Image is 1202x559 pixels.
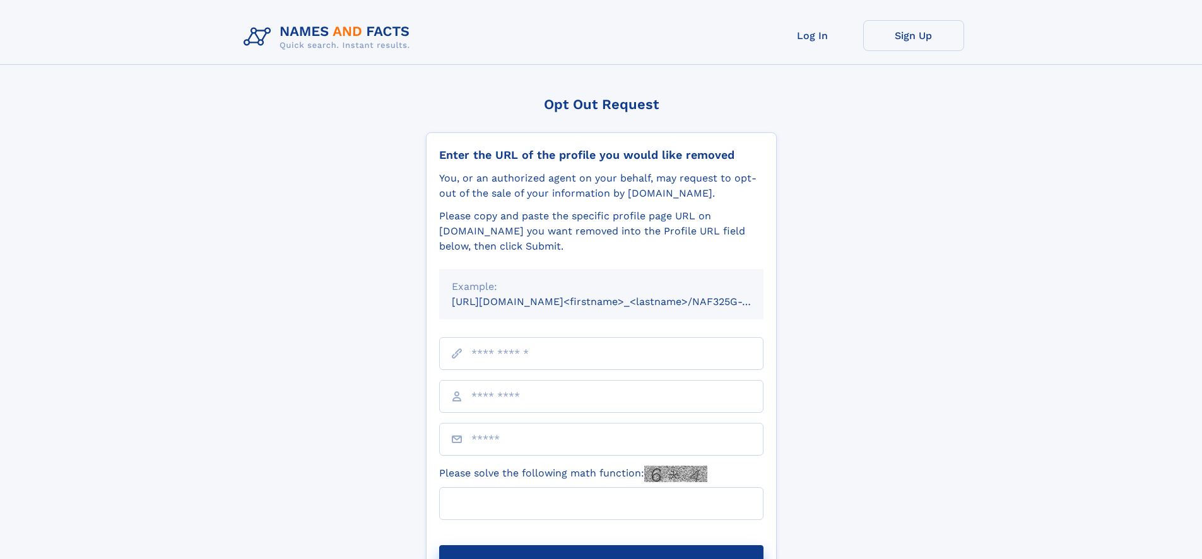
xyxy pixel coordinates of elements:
[439,171,763,201] div: You, or an authorized agent on your behalf, may request to opt-out of the sale of your informatio...
[439,466,707,482] label: Please solve the following math function:
[452,296,787,308] small: [URL][DOMAIN_NAME]<firstname>_<lastname>/NAF325G-xxxxxxxx
[439,209,763,254] div: Please copy and paste the specific profile page URL on [DOMAIN_NAME] you want removed into the Pr...
[863,20,964,51] a: Sign Up
[239,20,420,54] img: Logo Names and Facts
[452,279,751,294] div: Example:
[439,148,763,162] div: Enter the URL of the profile you would like removed
[762,20,863,51] a: Log In
[426,96,777,112] div: Opt Out Request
